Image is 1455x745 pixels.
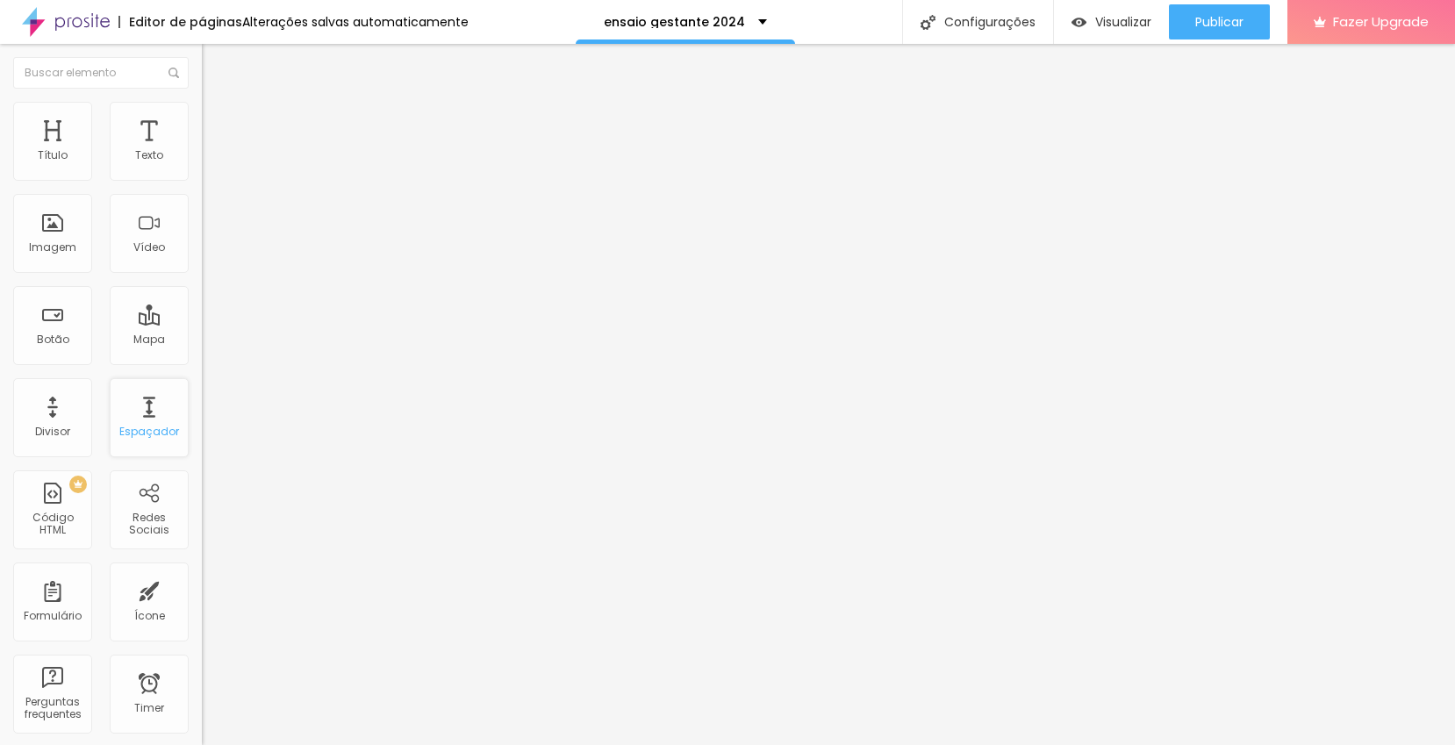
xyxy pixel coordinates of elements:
iframe: Editor [202,44,1455,745]
button: Visualizar [1054,4,1169,39]
div: Perguntas frequentes [18,696,87,721]
span: Visualizar [1095,15,1151,29]
div: Alterações salvas automaticamente [242,16,469,28]
div: Mapa [133,333,165,346]
div: Timer [134,702,164,714]
div: Divisor [35,426,70,438]
p: ensaio gestante 2024 [604,16,745,28]
img: Icone [168,68,179,78]
div: Ícone [134,610,165,622]
span: Fazer Upgrade [1333,14,1429,29]
div: Botão [37,333,69,346]
div: Imagem [29,241,76,254]
button: Publicar [1169,4,1270,39]
div: Vídeo [133,241,165,254]
div: Título [38,149,68,161]
div: Código HTML [18,512,87,537]
div: Redes Sociais [114,512,183,537]
img: Icone [921,15,935,30]
div: Editor de páginas [118,16,242,28]
span: Publicar [1195,15,1244,29]
img: view-1.svg [1072,15,1086,30]
div: Espaçador [119,426,179,438]
input: Buscar elemento [13,57,189,89]
div: Texto [135,149,163,161]
div: Formulário [24,610,82,622]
